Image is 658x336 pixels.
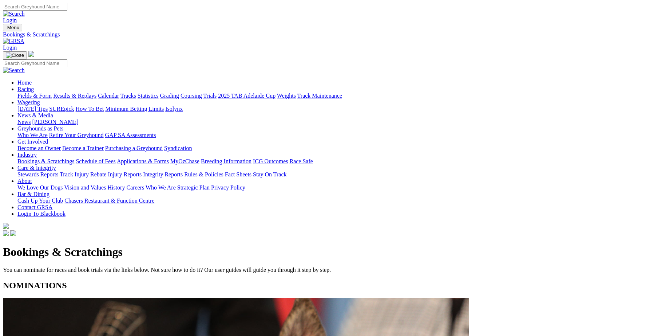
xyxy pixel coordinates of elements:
a: Home [17,79,32,86]
a: Stewards Reports [17,171,58,177]
a: Schedule of Fees [76,158,115,164]
button: Toggle navigation [3,51,27,59]
div: Wagering [17,106,655,112]
a: Racing [17,86,34,92]
a: Careers [126,184,144,191]
img: facebook.svg [3,230,9,236]
div: Bar & Dining [17,198,655,204]
a: Results & Replays [53,93,96,99]
a: Statistics [138,93,159,99]
a: Vision and Values [64,184,106,191]
a: [PERSON_NAME] [32,119,78,125]
a: News [17,119,31,125]
a: Race Safe [289,158,313,164]
span: Menu [7,25,19,30]
h1: Bookings & Scratchings [3,245,655,259]
a: How To Bet [76,106,104,112]
img: logo-grsa-white.png [28,51,34,57]
a: Care & Integrity [17,165,56,171]
a: Calendar [98,93,119,99]
div: Care & Integrity [17,171,655,178]
a: History [107,184,125,191]
a: Trials [203,93,217,99]
a: Bookings & Scratchings [17,158,74,164]
a: Who We Are [146,184,176,191]
a: Weights [277,93,296,99]
a: ICG Outcomes [253,158,288,164]
a: Retire Your Greyhound [49,132,104,138]
a: Login To Blackbook [17,211,66,217]
a: Fields & Form [17,93,52,99]
a: Integrity Reports [143,171,183,177]
a: [DATE] Tips [17,106,48,112]
a: GAP SA Assessments [105,132,156,138]
a: Who We Are [17,132,48,138]
a: Track Maintenance [297,93,342,99]
a: Fact Sheets [225,171,251,177]
div: Racing [17,93,655,99]
a: Tracks [120,93,136,99]
a: Wagering [17,99,40,105]
a: News & Media [17,112,53,118]
img: twitter.svg [10,230,16,236]
a: Injury Reports [108,171,142,177]
a: Stay On Track [253,171,286,177]
a: Industry [17,152,37,158]
div: News & Media [17,119,655,125]
a: Become a Trainer [62,145,104,151]
a: About [17,178,32,184]
input: Search [3,3,67,11]
a: Login [3,44,17,51]
a: Login [3,17,17,23]
h2: NOMINATIONS [3,281,655,290]
a: MyOzChase [170,158,199,164]
a: Bookings & Scratchings [3,31,655,38]
a: Applications & Forms [117,158,169,164]
img: Search [3,11,25,17]
img: GRSA [3,38,24,44]
div: About [17,184,655,191]
a: Syndication [164,145,192,151]
div: Greyhounds as Pets [17,132,655,138]
a: We Love Our Dogs [17,184,63,191]
a: Rules & Policies [184,171,223,177]
p: You can nominate for races and book trials via the links below. Not sure how to do it? Our user g... [3,267,655,273]
a: Breeding Information [201,158,251,164]
img: Close [6,52,24,58]
a: Minimum Betting Limits [105,106,164,112]
a: Bar & Dining [17,191,49,197]
a: 2025 TAB Adelaide Cup [218,93,276,99]
a: Get Involved [17,138,48,145]
a: Privacy Policy [211,184,245,191]
a: Strategic Plan [177,184,210,191]
a: Cash Up Your Club [17,198,63,204]
a: Coursing [181,93,202,99]
div: Get Involved [17,145,655,152]
a: Isolynx [165,106,183,112]
img: logo-grsa-white.png [3,223,9,229]
a: Purchasing a Greyhound [105,145,163,151]
a: SUREpick [49,106,74,112]
input: Search [3,59,67,67]
a: Track Injury Rebate [60,171,106,177]
a: Grading [160,93,179,99]
button: Toggle navigation [3,24,22,31]
img: Search [3,67,25,74]
a: Greyhounds as Pets [17,125,63,132]
div: Industry [17,158,655,165]
a: Become an Owner [17,145,61,151]
a: Chasers Restaurant & Function Centre [64,198,154,204]
a: Contact GRSA [17,204,52,210]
